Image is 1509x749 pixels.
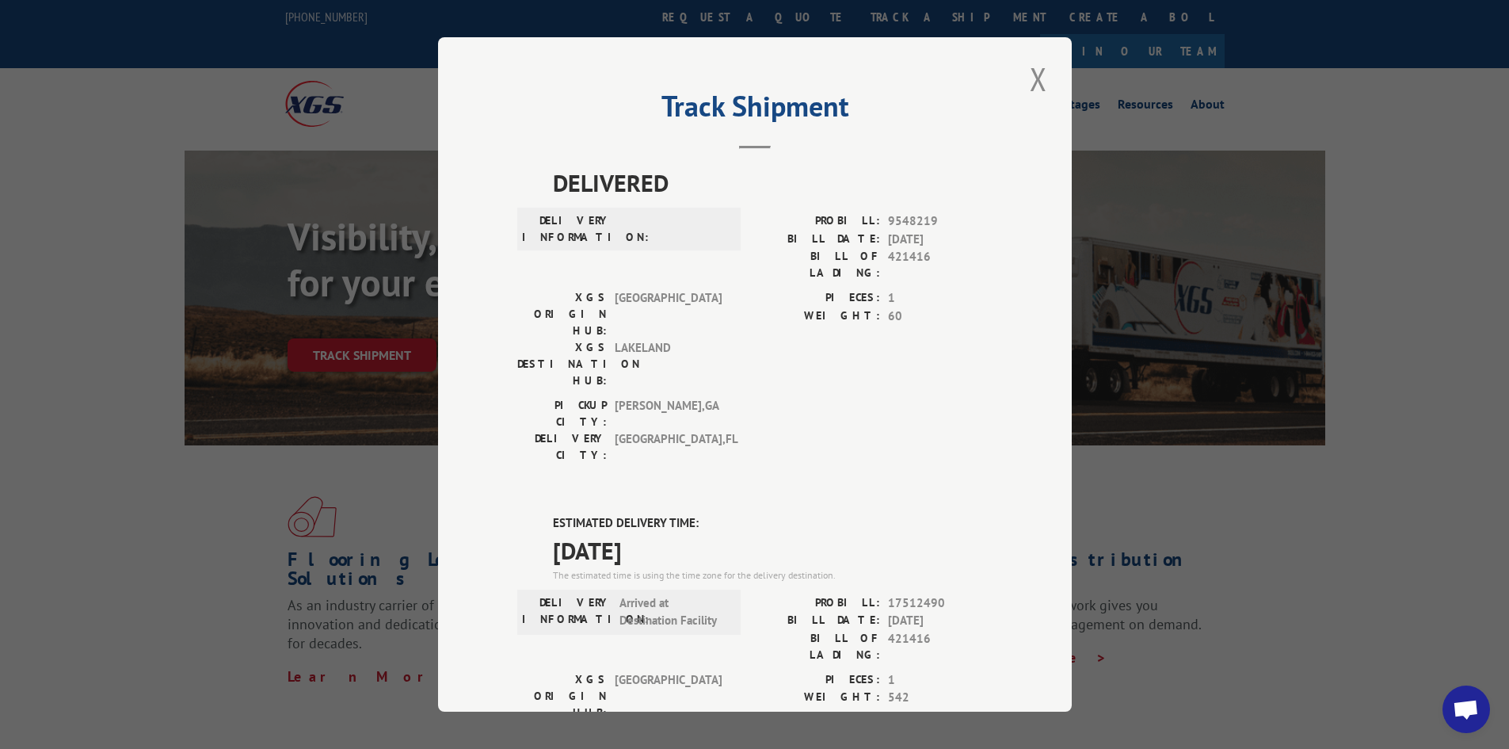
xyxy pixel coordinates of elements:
span: 17512490 [888,594,993,613]
span: Arrived at Destination Facility [619,594,726,630]
span: [GEOGRAPHIC_DATA] [615,289,722,339]
label: BILL DATE: [755,231,880,249]
button: Close modal [1025,57,1052,101]
a: Open chat [1442,686,1490,733]
label: PROBILL: [755,212,880,231]
div: The estimated time is using the time zone for the delivery destination. [553,568,993,583]
span: [DATE] [553,533,993,568]
label: DELIVERY INFORMATION: [522,594,612,630]
label: DELIVERY CITY: [517,430,607,464]
label: XGS ORIGIN HUB: [517,289,607,339]
span: DELIVERED [553,165,993,201]
span: LAKELAND [615,339,722,389]
span: 9548219 [888,212,993,231]
label: ESTIMATED DELIVERY TIME: [553,514,993,533]
span: 421416 [888,630,993,663]
span: 60 [888,308,993,326]
label: BILL DATE: [755,612,880,630]
span: [PERSON_NAME] , GA [615,397,722,430]
label: WEIGHT: [755,308,880,326]
span: [DATE] [888,231,993,249]
span: [GEOGRAPHIC_DATA] [615,671,722,721]
label: BILL OF LADING: [755,630,880,663]
label: XGS DESTINATION HUB: [517,339,607,389]
label: PIECES: [755,289,880,308]
span: [GEOGRAPHIC_DATA] , FL [615,430,722,464]
label: DELIVERY INFORMATION: [522,212,612,246]
span: 421416 [888,248,993,281]
span: [DATE] [888,612,993,630]
label: PICKUP CITY: [517,397,607,430]
span: 1 [888,671,993,690]
label: PROBILL: [755,594,880,613]
label: XGS ORIGIN HUB: [517,671,607,721]
label: BILL OF LADING: [755,248,880,281]
label: WEIGHT: [755,689,880,707]
h2: Track Shipment [517,95,993,125]
label: PIECES: [755,671,880,690]
span: 1 [888,289,993,308]
span: 542 [888,689,993,707]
